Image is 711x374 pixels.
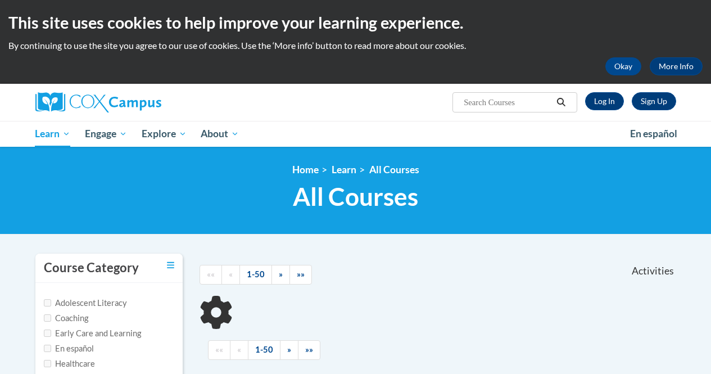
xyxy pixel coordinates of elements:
[44,358,95,370] label: Healthcare
[207,269,215,279] span: ««
[237,345,241,354] span: «
[605,57,641,75] button: Okay
[248,340,280,360] a: 1-50
[632,92,676,110] a: Register
[623,122,685,146] a: En español
[287,345,291,354] span: »
[44,299,51,307] input: Checkbox for Options
[271,265,290,285] a: Next
[35,92,238,112] a: Cox Campus
[630,128,677,139] span: En español
[229,269,233,279] span: «
[44,312,88,325] label: Coaching
[650,57,703,75] a: More Info
[280,340,298,360] a: Next
[293,182,418,211] span: All Courses
[463,96,553,109] input: Search Courses
[44,330,51,337] input: Checkbox for Options
[85,127,127,141] span: Engage
[44,343,94,355] label: En español
[553,96,569,109] button: Search
[35,92,161,112] img: Cox Campus
[221,265,240,285] a: Previous
[289,265,312,285] a: End
[78,121,134,147] a: Engage
[193,121,246,147] a: About
[44,345,51,352] input: Checkbox for Options
[44,327,141,340] label: Early Care and Learning
[215,345,223,354] span: ««
[167,259,174,272] a: Toggle collapse
[239,265,272,285] a: 1-50
[292,164,319,175] a: Home
[279,269,283,279] span: »
[297,269,305,279] span: »»
[44,360,51,367] input: Checkbox for Options
[200,265,222,285] a: Begining
[8,39,703,52] p: By continuing to use the site you agree to our use of cookies. Use the ‘More info’ button to read...
[585,92,624,110] a: Log In
[230,340,248,360] a: Previous
[142,127,187,141] span: Explore
[369,164,419,175] a: All Courses
[44,297,127,309] label: Adolescent Literacy
[44,314,51,322] input: Checkbox for Options
[35,127,70,141] span: Learn
[632,265,674,277] span: Activities
[134,121,194,147] a: Explore
[332,164,356,175] a: Learn
[44,259,139,277] h3: Course Category
[305,345,313,354] span: »»
[27,121,685,147] div: Main menu
[201,127,239,141] span: About
[298,340,320,360] a: End
[8,11,703,34] h2: This site uses cookies to help improve your learning experience.
[28,121,78,147] a: Learn
[208,340,230,360] a: Begining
